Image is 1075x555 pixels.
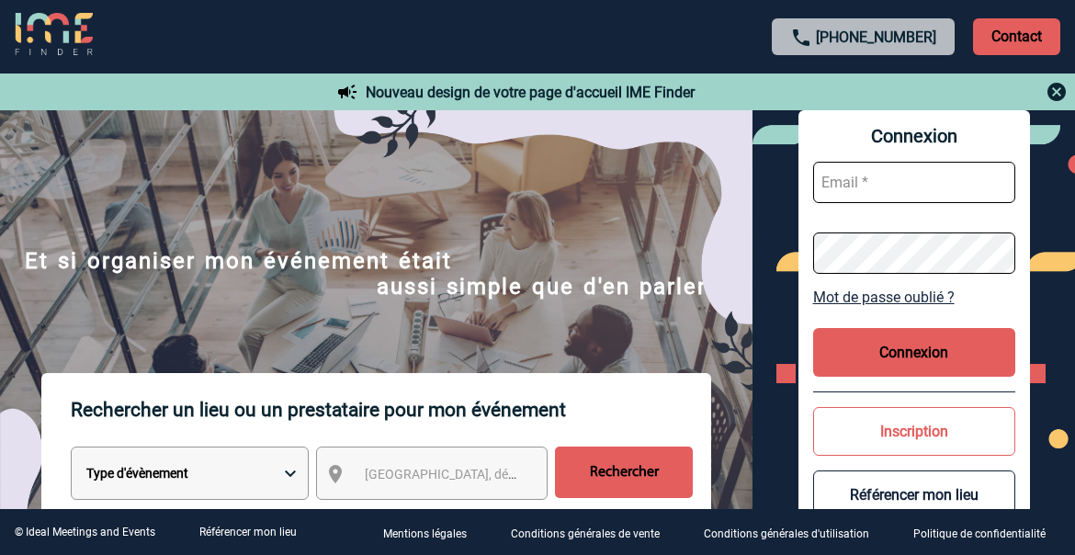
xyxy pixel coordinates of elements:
span: [GEOGRAPHIC_DATA], département, région... [365,467,620,481]
img: call-24-px.png [790,27,812,49]
p: Mentions légales [383,527,467,540]
a: Mot de passe oublié ? [813,289,1015,306]
a: Conditions générales de vente [496,524,689,541]
a: Mentions légales [368,524,496,541]
div: © Ideal Meetings and Events [15,526,155,538]
button: Connexion [813,328,1015,377]
button: Référencer mon lieu [813,470,1015,519]
p: Conditions générales de vente [511,527,660,540]
input: Email * [813,162,1015,203]
p: Politique de confidentialité [913,527,1046,540]
p: Conditions générales d'utilisation [704,527,869,540]
a: Référencer mon lieu [199,526,297,538]
span: Connexion [813,125,1015,147]
a: [PHONE_NUMBER] [816,28,936,46]
input: Rechercher [555,447,693,498]
a: Conditions générales d'utilisation [689,524,899,541]
button: Inscription [813,407,1015,456]
p: Rechercher un lieu ou un prestataire pour mon événement [71,373,693,447]
a: Politique de confidentialité [899,524,1075,541]
p: Contact [973,18,1060,55]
